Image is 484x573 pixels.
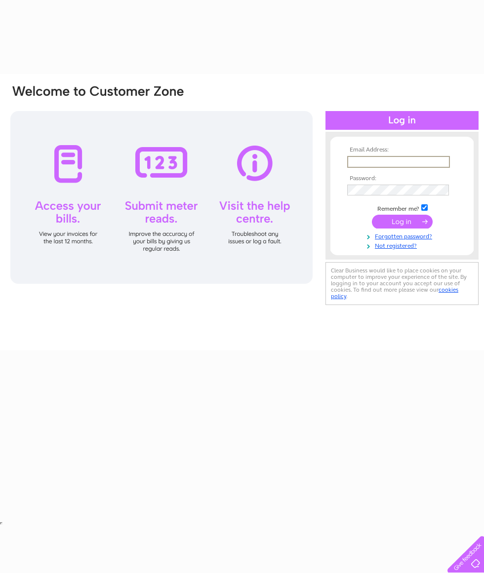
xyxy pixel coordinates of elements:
[325,262,479,305] div: Clear Business would like to place cookies on your computer to improve your experience of the sit...
[347,231,459,240] a: Forgotten password?
[372,215,433,229] input: Submit
[331,286,458,300] a: cookies policy
[345,203,459,213] td: Remember me?
[345,175,459,182] th: Password:
[347,240,459,250] a: Not registered?
[345,147,459,153] th: Email Address:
